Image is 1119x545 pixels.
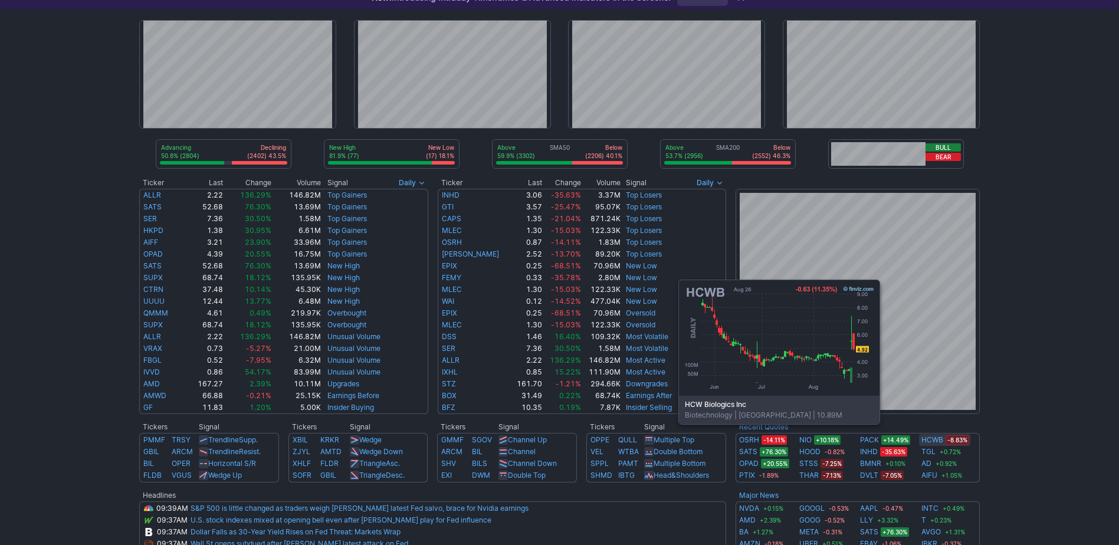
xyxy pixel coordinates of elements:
a: Earnings Before [327,391,379,400]
a: META [799,526,819,538]
span: Signal [626,178,647,188]
span: 18.12% [245,320,271,329]
a: HCWB [921,434,943,446]
td: 146.82M [272,189,321,201]
a: ARCM [441,447,462,456]
div: SMA200 [664,143,792,161]
a: TrendlineResist. [208,447,261,456]
td: 3.37M [582,189,621,201]
a: ALLR [143,191,161,199]
th: Change [224,177,273,189]
a: SATS [860,526,878,538]
a: NIO [799,434,812,446]
td: 45.30K [272,284,321,296]
td: 3.57 [511,201,543,213]
a: Most Active [626,367,665,376]
a: Overbought [327,320,366,329]
p: 59.9% (3302) [497,152,535,160]
a: ARCM [172,447,193,456]
p: 53.7% (2956) [665,152,703,160]
a: New Low [626,261,657,270]
a: Wedge Down [359,447,403,456]
td: 0.25 [511,260,543,272]
a: EPIX [442,261,457,270]
td: 122.33K [582,225,621,237]
a: Top Losers [626,226,662,235]
b: Major News [739,491,779,500]
td: 146.82M [272,331,321,343]
p: Advancing [161,143,199,152]
span: -15.03% [551,285,581,294]
a: U.S. stock indexes mixed at opening bell even after [PERSON_NAME] play for Fed influence [191,516,491,524]
p: 81.9% (77) [329,152,359,160]
a: BILS [472,459,487,468]
a: OSRH [442,238,462,247]
button: Signals interval [396,177,428,189]
span: 13.77% [245,297,271,306]
td: 6.61M [272,225,321,237]
span: 23.90% [245,238,271,247]
span: -68.51% [551,308,581,317]
td: 0.52 [183,354,224,366]
a: GMMF [441,435,464,444]
a: SATS [143,202,162,211]
a: IXHL [442,367,458,376]
a: QMMM [143,308,168,317]
a: OPPE [590,435,609,444]
span: -21.04% [551,214,581,223]
a: XHLF [293,459,311,468]
a: Head&Shoulders [654,471,709,480]
td: 4.39 [183,248,224,260]
td: 68.74 [183,319,224,331]
a: ALLR [442,356,460,365]
span: Signal [327,178,348,188]
a: SHMD [590,471,612,480]
a: Multiple Top [654,435,694,444]
a: TriangleAsc. [359,459,400,468]
td: 6.48M [272,296,321,307]
a: TriangleDesc. [359,471,405,480]
p: Below [585,143,622,152]
a: Top Gainers [327,202,367,211]
a: Top Losers [626,214,662,223]
span: -14.11% [551,238,581,247]
td: 1.58M [582,343,621,354]
a: Downgrades [626,379,668,388]
a: PAMT [618,459,638,468]
a: AMD [739,514,756,526]
th: Ticker [438,177,511,189]
a: SUPX [143,273,163,282]
td: 146.82M [582,354,621,366]
p: New Low [426,143,454,152]
td: 871.24K [582,213,621,225]
a: SUPX [143,320,163,329]
a: OPER [172,459,191,468]
a: Oversold [626,320,655,329]
a: New Low [626,285,657,294]
a: FLDR [320,459,339,468]
a: CTRN [143,285,163,294]
a: Top Losers [626,202,662,211]
a: AAPL [860,503,878,514]
a: Unusual Volume [327,367,380,376]
a: KRKR [320,435,339,444]
a: Recent Quotes [739,422,788,431]
a: SATS [739,446,757,458]
td: 1.38 [183,225,224,237]
a: TRSY [172,435,191,444]
a: VEL [590,447,603,456]
a: HKPD [143,226,163,235]
a: GBIL [143,447,159,456]
p: Above [665,143,703,152]
a: BFZ [442,403,455,412]
td: 0.73 [183,343,224,354]
span: Asc. [386,459,400,468]
a: TrendlineSupp. [208,435,258,444]
td: 122.33K [582,319,621,331]
a: Double Bottom [654,447,703,456]
th: Change [543,177,582,189]
td: 70.96M [582,260,621,272]
a: SER [143,214,157,223]
span: 136.29% [550,356,581,365]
